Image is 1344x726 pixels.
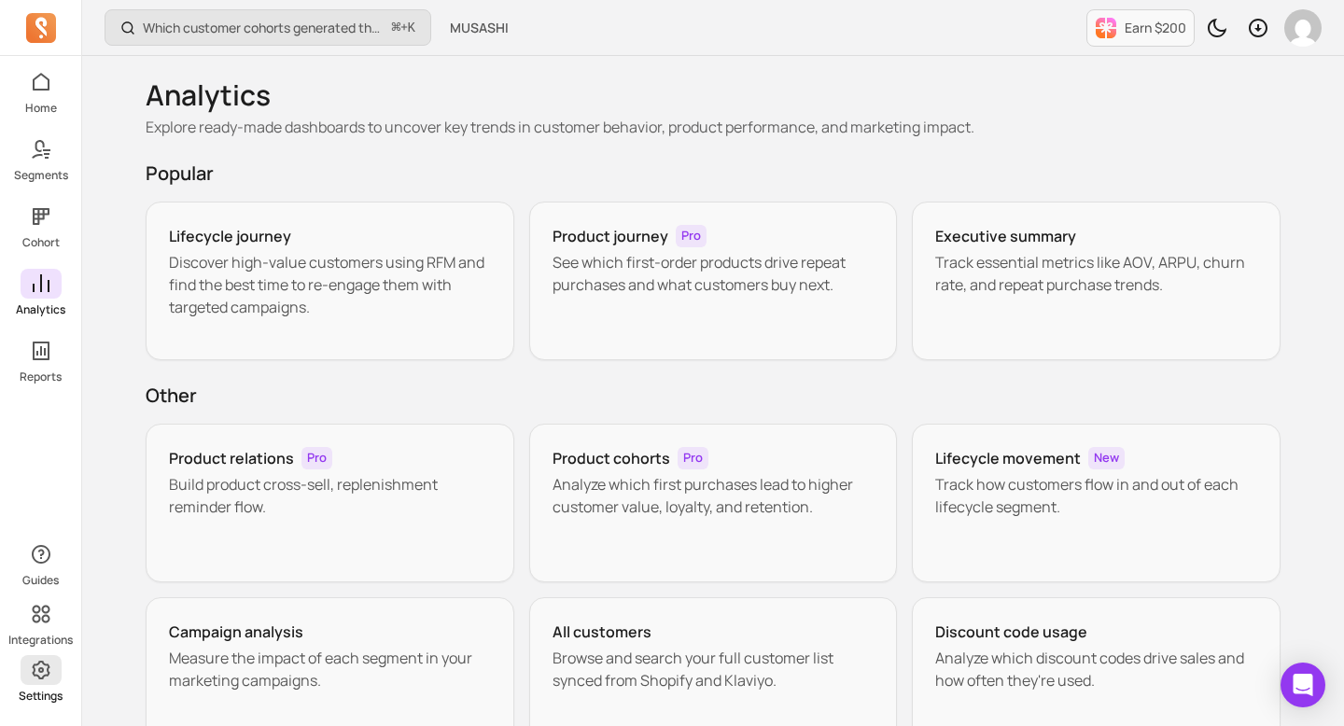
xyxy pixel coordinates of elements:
p: Guides [22,573,59,588]
span: Pro [678,447,708,469]
p: Which customer cohorts generated the most orders? [143,19,385,37]
a: Product journeyProSee which first-order products drive repeat purchases and what customers buy next. [529,202,898,360]
kbd: ⌘ [391,17,401,40]
span: MUSASHI [450,19,509,37]
span: Pro [676,225,707,247]
div: Open Intercom Messenger [1281,663,1325,707]
button: Which customer cohorts generated the most orders?⌘+K [105,9,431,46]
h3: Discount code usage [935,621,1087,643]
p: Analyze which discount codes drive sales and how often they're used. [935,647,1257,691]
p: Analyze which first purchases lead to higher customer value, loyalty, and retention. [553,473,875,518]
button: Earn $200 [1086,9,1195,47]
a: Product cohortsProAnalyze which first purchases lead to higher customer value, loyalty, and reten... [529,424,898,582]
span: Pro [301,447,332,469]
h3: Campaign analysis [169,621,303,643]
p: Measure the impact of each segment in your marketing campaigns. [169,647,491,691]
h3: All customers [553,621,651,643]
span: + [392,18,415,37]
h3: Lifecycle movement [935,447,1081,469]
h3: Product relations [169,447,294,469]
p: Earn $200 [1125,19,1186,37]
p: Explore ready-made dashboards to uncover key trends in customer behavior, product performance, an... [146,116,1281,138]
p: Home [25,101,57,116]
p: Track how customers flow in and out of each lifecycle segment. [935,473,1257,518]
a: Lifecycle movementNewTrack how customers flow in and out of each lifecycle segment. [912,424,1281,582]
a: Executive summaryTrack essential metrics like AOV, ARPU, churn rate, and repeat purchase trends. [912,202,1281,360]
a: Lifecycle journeyDiscover high-value customers using RFM and find the best time to re-engage them... [146,202,514,360]
a: Product relationsProBuild product cross-sell, replenishment reminder flow. [146,424,514,582]
p: See which first-order products drive repeat purchases and what customers buy next. [553,251,875,296]
h3: Product cohorts [553,447,670,469]
h3: Executive summary [935,225,1076,247]
p: Build product cross-sell, replenishment reminder flow. [169,473,491,518]
p: Track essential metrics like AOV, ARPU, churn rate, and repeat purchase trends. [935,251,1257,296]
p: Discover high-value customers using RFM and find the best time to re-engage them with targeted ca... [169,251,491,318]
p: Segments [14,168,68,183]
h3: Lifecycle journey [169,225,291,247]
p: Settings [19,689,63,704]
p: Browse and search your full customer list synced from Shopify and Klaviyo. [553,647,875,691]
p: Analytics [16,302,65,317]
h3: Product journey [553,225,668,247]
span: New [1088,447,1125,469]
h2: Popular [146,161,1281,187]
img: avatar [1284,9,1322,47]
p: Cohort [22,235,60,250]
p: Reports [20,370,62,384]
kbd: K [408,21,415,35]
button: MUSASHI [439,11,520,45]
h2: Other [146,383,1281,409]
h1: Analytics [146,78,1281,112]
button: Guides [21,536,62,592]
p: Integrations [8,633,73,648]
button: Toggle dark mode [1198,9,1236,47]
